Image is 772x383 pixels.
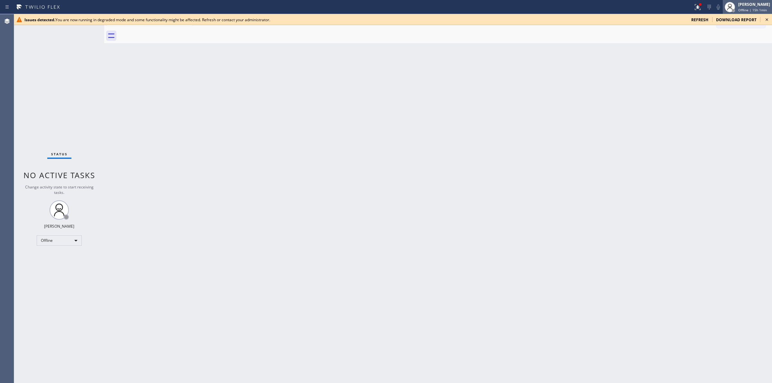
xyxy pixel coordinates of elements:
[23,170,95,180] span: No active tasks
[738,8,767,12] span: Offline | 15h 1min
[44,223,74,229] div: [PERSON_NAME]
[24,17,686,23] div: You are now running in degraded mode and some functionality might be affected. Refresh or contact...
[37,235,82,246] div: Offline
[25,184,94,195] span: Change activity state to start receiving tasks.
[51,152,68,156] span: Status
[24,17,55,23] b: Issues detected.
[691,17,708,23] span: refresh
[714,3,723,12] button: Mute
[716,17,757,23] span: download report
[738,2,770,7] div: [PERSON_NAME]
